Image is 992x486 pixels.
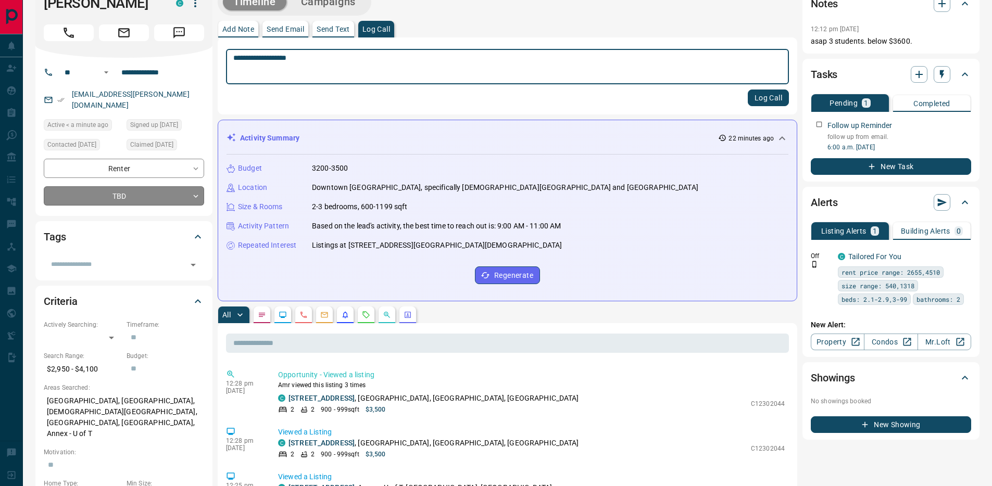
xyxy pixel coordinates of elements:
[864,99,868,107] p: 1
[312,182,698,193] p: Downtown [GEOGRAPHIC_DATA], specifically [DEMOGRAPHIC_DATA][GEOGRAPHIC_DATA] and [GEOGRAPHIC_DATA]
[127,139,204,154] div: Thu May 29 2025
[811,194,838,211] h2: Alerts
[278,380,785,390] p: Amr viewed this listing 3 times
[404,311,412,319] svg: Agent Actions
[130,120,178,130] span: Signed up [DATE]
[811,158,971,175] button: New Task
[838,253,845,260] div: condos.ca
[312,163,348,174] p: 3200-3500
[864,334,918,350] a: Condos
[100,66,112,79] button: Open
[227,129,788,148] div: Activity Summary22 minutes ago
[226,444,262,452] p: [DATE]
[278,439,285,446] div: condos.ca
[848,252,901,261] a: Tailored For You
[811,25,859,33] p: 12:12 pm [DATE]
[127,119,204,134] div: Thu May 29 2025
[291,450,294,459] p: 2
[362,311,370,319] svg: Requests
[811,251,832,261] p: Off
[226,437,262,444] p: 12:28 pm
[901,227,950,235] p: Building Alerts
[811,365,971,390] div: Showings
[842,294,907,304] span: beds: 2.1-2.9,3-99
[47,120,108,130] span: Active < a minute ago
[99,24,149,41] span: Email
[222,25,254,33] p: Add Note
[748,89,789,106] button: Log Call
[278,471,785,482] p: Viewed a Listing
[127,351,204,361] p: Budget:
[278,369,785,380] p: Opportunity - Viewed a listing
[366,405,386,414] p: $3,500
[312,240,562,251] p: Listings at [STREET_ADDRESS][GEOGRAPHIC_DATA][DEMOGRAPHIC_DATA]
[44,228,66,245] h2: Tags
[916,294,960,304] span: bathrooms: 2
[44,159,204,178] div: Renter
[44,392,204,442] p: [GEOGRAPHIC_DATA], [GEOGRAPHIC_DATA], [DEMOGRAPHIC_DATA][GEOGRAPHIC_DATA], [GEOGRAPHIC_DATA], [GE...
[842,280,914,291] span: size range: 540,1318
[321,405,359,414] p: 900 - 999 sqft
[226,380,262,387] p: 12:28 pm
[312,221,561,232] p: Based on the lead's activity, the best time to reach out is: 9:00 AM - 11:00 AM
[238,163,262,174] p: Budget
[278,427,785,438] p: Viewed a Listing
[186,258,200,272] button: Open
[811,190,971,215] div: Alerts
[44,383,204,392] p: Areas Searched:
[821,227,867,235] p: Listing Alerts
[47,139,96,150] span: Contacted [DATE]
[811,397,971,406] p: No showings booked
[72,90,190,109] a: [EMAIL_ADDRESS][PERSON_NAME][DOMAIN_NAME]
[811,319,971,330] p: New Alert:
[811,261,818,268] svg: Push Notification Only
[311,405,315,414] p: 2
[258,311,266,319] svg: Notes
[130,139,173,150] span: Claimed [DATE]
[288,439,355,447] a: [STREET_ADDRESS]
[751,444,785,453] p: C12302044
[267,25,304,33] p: Send Email
[299,311,308,319] svg: Calls
[811,334,864,350] a: Property
[44,320,121,329] p: Actively Searching:
[913,100,950,107] p: Completed
[238,201,283,212] p: Size & Rooms
[44,119,121,134] div: Wed Aug 13 2025
[383,311,391,319] svg: Opportunities
[311,450,315,459] p: 2
[341,311,349,319] svg: Listing Alerts
[238,182,267,193] p: Location
[312,201,408,212] p: 2-3 bedrooms, 600-1199 sqft
[288,393,579,404] p: , [GEOGRAPHIC_DATA], [GEOGRAPHIC_DATA], [GEOGRAPHIC_DATA]
[44,186,204,206] div: TBD
[827,143,971,152] p: 6:00 a.m. [DATE]
[154,24,204,41] span: Message
[44,289,204,314] div: Criteria
[44,351,121,361] p: Search Range:
[729,134,774,143] p: 22 minutes ago
[842,267,940,277] span: rent price range: 2655,4510
[320,311,329,319] svg: Emails
[475,266,540,284] button: Regenerate
[288,394,355,402] a: [STREET_ADDRESS]
[830,99,858,107] p: Pending
[44,293,78,310] h2: Criteria
[362,25,390,33] p: Log Call
[811,369,855,386] h2: Showings
[918,334,971,350] a: Mr.Loft
[278,394,285,402] div: condos.ca
[317,25,350,33] p: Send Text
[873,227,877,235] p: 1
[44,139,121,154] div: Fri May 30 2025
[288,438,579,449] p: , [GEOGRAPHIC_DATA], [GEOGRAPHIC_DATA], [GEOGRAPHIC_DATA]
[44,447,204,457] p: Motivation:
[44,224,204,249] div: Tags
[222,311,231,318] p: All
[811,62,971,87] div: Tasks
[44,361,121,378] p: $2,950 - $4,100
[279,311,287,319] svg: Lead Browsing Activity
[238,221,289,232] p: Activity Pattern
[238,240,296,251] p: Repeated Interest
[44,24,94,41] span: Call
